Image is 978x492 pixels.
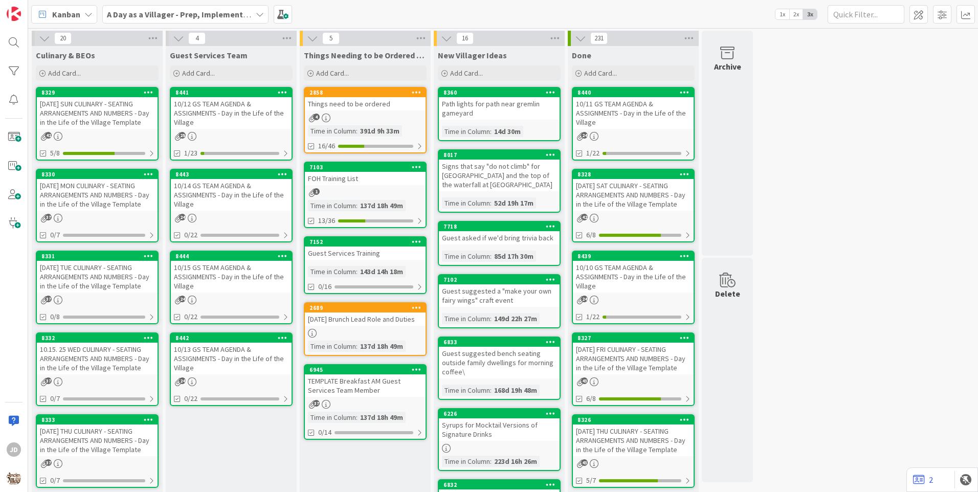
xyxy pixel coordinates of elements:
[586,148,599,159] span: 1/22
[37,415,158,456] div: 8333[DATE] THU CULINARY - SEATING ARRANGEMENTS AND NUMBERS - Day in the Life of the Village Template
[439,338,560,378] div: 6833Guest suggested bench seating outside family dwellings for morning coffee\
[171,170,292,211] div: 844310/14 GS TEAM AGENDA & ASSIGNMENTS - Day in the Life of the Village
[171,333,292,374] div: 844210/13 GS TEAM AGENDA & ASSIGNMENTS - Day in the Life of the Village
[442,456,490,467] div: Time in Column
[175,253,292,260] div: 8444
[490,251,492,262] span: :
[490,126,492,137] span: :
[48,69,81,78] span: Add Card...
[171,170,292,179] div: 8443
[573,261,694,293] div: 10/10 GS TEAM AGENDA & ASSIGNMENTS - Day in the Life of the Village
[37,170,158,179] div: 8330
[439,160,560,191] div: Signs that say "do not climb" for [GEOGRAPHIC_DATA] and the top of the waterfall at [GEOGRAPHIC_D...
[179,377,186,384] span: 24
[492,456,540,467] div: 223d 16h 26m
[439,88,560,97] div: 8360
[305,247,426,260] div: Guest Services Training
[305,365,426,374] div: 6945
[439,222,560,244] div: 7718Guest asked if we'd bring trivia back
[322,32,340,44] span: 5
[439,275,560,307] div: 7102Guest suggested a "make your own fairy wings" craft event
[442,197,490,209] div: Time in Column
[577,89,694,96] div: 8440
[41,171,158,178] div: 8330
[37,88,158,129] div: 8329[DATE] SUN CULINARY - SEATING ARRANGEMENTS AND NUMBERS - Day in the Life of the Village Template
[789,9,803,19] span: 2x
[577,171,694,178] div: 8328
[305,237,426,260] div: 7152Guest Services Training
[577,416,694,423] div: 8326
[573,424,694,456] div: [DATE] THU CULINARY - SEATING ARRANGEMENTS AND NUMBERS - Day in the Life of the Village Template
[439,97,560,120] div: Path lights for path near gremlin gameyard
[37,261,158,293] div: [DATE] TUE CULINARY - SEATING ARRANGEMENTS AND NUMBERS - Day in the Life of the Village Template
[305,312,426,326] div: [DATE] Brunch Lead Role and Duties
[171,88,292,129] div: 844110/12 GS TEAM AGENDA & ASSIGNMENTS - Day in the Life of the Village
[318,281,331,292] span: 0/16
[41,89,158,96] div: 8329
[37,170,158,211] div: 8330[DATE] MON CULINARY - SEATING ARRANGEMENTS AND NUMBERS - Day in the Life of the Village Template
[45,214,52,220] span: 37
[175,334,292,342] div: 8442
[439,231,560,244] div: Guest asked if we'd bring trivia back
[54,32,72,44] span: 20
[442,385,490,396] div: Time in Column
[581,132,588,139] span: 24
[573,415,694,424] div: 8326
[456,32,474,44] span: 16
[439,480,560,489] div: 6832
[584,69,617,78] span: Add Card...
[37,424,158,456] div: [DATE] THU CULINARY - SEATING ARRANGEMENTS AND NUMBERS - Day in the Life of the Village Template
[490,456,492,467] span: :
[715,287,740,300] div: Delete
[439,338,560,347] div: 6833
[313,188,320,195] span: 1
[318,427,331,438] span: 0/14
[45,296,52,302] span: 37
[577,253,694,260] div: 8439
[316,69,349,78] span: Add Card...
[305,163,426,185] div: 7103FOH Training List
[179,132,186,139] span: 25
[439,275,560,284] div: 7102
[308,412,356,423] div: Time in Column
[581,377,588,384] span: 43
[313,400,320,407] span: 37
[37,252,158,293] div: 8331[DATE] TUE CULINARY - SEATING ARRANGEMENTS AND NUMBERS - Day in the Life of the Village Template
[356,266,358,277] span: :
[37,252,158,261] div: 8331
[577,334,694,342] div: 8327
[50,230,60,240] span: 0/7
[305,303,426,326] div: 2689[DATE] Brunch Lead Role and Duties
[443,410,560,417] div: 6226
[358,341,406,352] div: 137d 18h 49m
[45,459,52,466] span: 37
[171,343,292,374] div: 10/13 GS TEAM AGENDA & ASSIGNMENTS - Day in the Life of the Village
[184,148,197,159] span: 1/23
[50,148,60,159] span: 5/8
[171,252,292,293] div: 844410/15 GS TEAM AGENDA & ASSIGNMENTS - Day in the Life of the Village
[309,89,426,96] div: 2858
[443,89,560,96] div: 8360
[439,88,560,120] div: 8360Path lights for path near gremlin gameyard
[305,172,426,185] div: FOH Training List
[573,97,694,129] div: 10/11 GS TEAM AGENDA & ASSIGNMENTS - Day in the Life of the Village
[439,418,560,441] div: Syrups for Mocktail Versions of Signature Drinks
[309,164,426,171] div: 7103
[45,377,52,384] span: 37
[573,179,694,211] div: [DATE] SAT CULINARY - SEATING ARRANGEMENTS AND NUMBERS - Day in the Life of the Village Template
[586,393,596,404] span: 6/8
[443,151,560,159] div: 8017
[492,313,540,324] div: 149d 22h 27m
[41,253,158,260] div: 8331
[492,385,540,396] div: 168d 19h 48m
[714,60,741,73] div: Archive
[309,304,426,311] div: 2689
[313,114,320,120] span: 4
[7,471,21,485] img: avatar
[309,238,426,245] div: 7152
[184,311,197,322] span: 0/22
[171,261,292,293] div: 10/15 GS TEAM AGENDA & ASSIGNMENTS - Day in the Life of the Village
[443,481,560,488] div: 6832
[36,50,95,60] span: Culinary & BEOs
[775,9,789,19] span: 1x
